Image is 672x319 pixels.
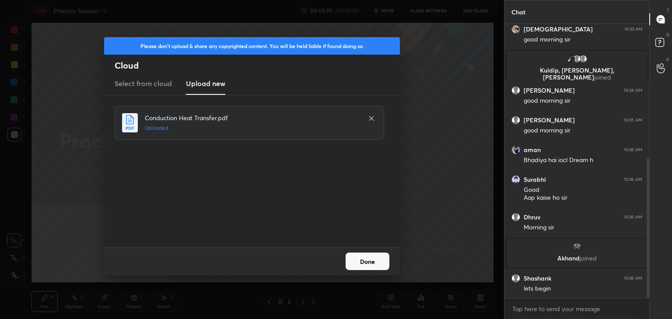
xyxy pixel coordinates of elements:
div: 10:36 AM [624,147,642,153]
div: Good Aap kaise ho sir [524,186,642,202]
div: good morning sir [524,126,642,135]
h6: Dhruv [524,213,540,221]
h6: [PERSON_NAME] [524,87,575,94]
div: Bhadiya hai iocl Dream h [524,156,642,165]
img: 873b068f77574790bb46b1f4a7ac962d.jpg [511,25,520,34]
div: good morning sir [524,97,642,105]
img: 8a1d0f58c5204c94a7942faa123b340a.jpg [573,243,581,251]
div: grid [504,24,649,298]
span: joined [580,254,597,262]
p: G [666,56,669,62]
img: 16280863_5979F2A0-FBF8-4D15-AB25-93E0076647F8.png [511,175,520,184]
img: default.png [573,55,581,63]
h6: [PERSON_NAME] [524,116,575,124]
h2: Cloud [115,60,400,71]
h5: Uploaded [145,124,359,132]
h4: Conduction Heat Transfer.pdf [145,113,359,122]
h6: Surabhi [524,176,546,184]
div: 10:36 AM [624,177,642,182]
div: 10:34 AM [624,88,642,93]
p: Akhand [512,255,642,262]
div: Please don't upload & share any copyrighted content. You will be held liable if found doing so. [104,37,400,55]
div: lets begin [524,284,642,293]
img: default.png [511,116,520,125]
h6: aman [524,146,541,154]
img: default.png [511,213,520,222]
div: 10:33 AM [624,27,642,32]
p: Chat [504,0,532,24]
span: joined [594,73,611,81]
img: default.png [511,86,520,95]
p: T [667,7,669,14]
h6: [DEMOGRAPHIC_DATA] [524,25,593,33]
img: default.png [579,55,588,63]
h6: Shashank [524,274,551,282]
p: D [666,31,669,38]
div: 10:36 AM [624,215,642,220]
img: default.png [511,274,520,283]
div: 10:35 AM [624,118,642,123]
img: e6b1352b725f4328bd74b0dc1b91098a.jpg [511,146,520,154]
button: Done [346,253,389,270]
div: good morning sir [524,35,642,44]
img: 9951e81bf3904bb3aaa284087ee48294.jpg [567,55,575,63]
h3: Upload new [186,78,225,89]
div: Morning sir [524,223,642,232]
div: 10:36 AM [624,276,642,281]
p: Kuldip, [PERSON_NAME], [PERSON_NAME] [512,67,642,81]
